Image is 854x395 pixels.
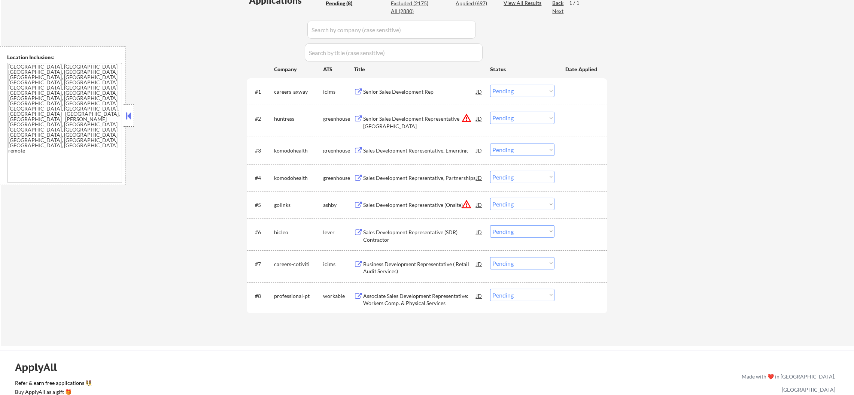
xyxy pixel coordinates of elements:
[274,174,323,182] div: komodohealth
[363,174,476,182] div: Sales Development Representative, Partnerships
[15,389,90,395] div: Buy ApplyAll as a gift 🎁
[15,380,585,388] a: Refer & earn free applications 👯‍♀️
[307,21,476,39] input: Search by company (case sensitive)
[323,260,354,268] div: icims
[274,229,323,236] div: hicleo
[475,144,483,157] div: JD
[363,201,476,209] div: Sales Development Representative (Onsite)
[552,7,564,15] div: Next
[255,292,268,300] div: #8
[255,229,268,236] div: #6
[354,66,483,73] div: Title
[323,229,354,236] div: lever
[323,88,354,96] div: icims
[475,198,483,211] div: JD
[323,147,354,154] div: greenhouse
[461,113,472,123] button: warning_amber
[461,199,472,209] button: warning_amber
[274,260,323,268] div: careers-cotiviti
[363,88,476,96] div: Senior Sales Development Rep
[7,54,122,61] div: Location Inclusions:
[363,147,476,154] div: Sales Development Representative, Emerging
[323,292,354,300] div: workable
[475,112,483,125] div: JD
[323,174,354,182] div: greenhouse
[274,147,323,154] div: komodohealth
[475,85,483,98] div: JD
[475,225,483,239] div: JD
[565,66,598,73] div: Date Applied
[274,88,323,96] div: careers-axway
[490,62,554,76] div: Status
[323,66,354,73] div: ATS
[274,66,323,73] div: Company
[391,7,428,15] div: All (2880)
[363,260,476,275] div: Business Development Representative ( Retail Audit Services)
[363,229,476,243] div: Sales Development Representative (SDR) Contractor
[475,289,483,302] div: JD
[255,174,268,182] div: #4
[255,147,268,154] div: #3
[274,292,323,300] div: professional-pt
[363,292,476,307] div: Associate Sales Development Representative: Workers Comp. & Physical Services
[305,43,483,61] input: Search by title (case sensitive)
[255,201,268,209] div: #5
[323,201,354,209] div: ashby
[274,201,323,209] div: golinks
[15,361,66,374] div: ApplyAll
[255,260,268,268] div: #7
[323,115,354,123] div: greenhouse
[475,171,483,184] div: JD
[255,115,268,123] div: #2
[255,88,268,96] div: #1
[363,115,476,130] div: Senior Sales Development Representative - [GEOGRAPHIC_DATA]
[475,257,483,271] div: JD
[274,115,323,123] div: huntress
